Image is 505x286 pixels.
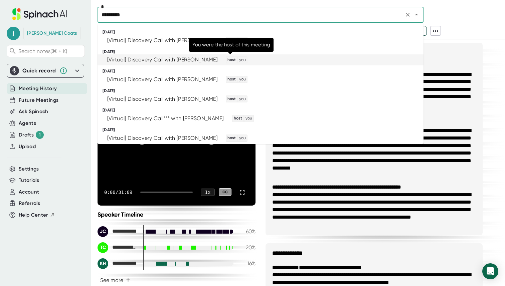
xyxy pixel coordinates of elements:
[226,57,237,63] span: host
[201,189,215,196] div: 1 x
[22,67,56,74] div: Quick record
[98,226,138,237] div: Justin Coats
[107,37,217,44] div: [Virtual] Discovery Call with [PERSON_NAME]
[239,228,256,235] div: 60 %
[7,27,20,40] span: j
[98,274,133,286] button: See more+
[98,226,108,237] div: JC
[107,76,217,83] div: [Virtual] Discovery Call with [PERSON_NAME]
[103,108,424,113] div: [DATE]
[107,135,217,141] div: [Virtual] Discovery Call with [PERSON_NAME]
[226,135,237,141] span: host
[107,96,217,102] div: [Virtual] Discovery Call with [PERSON_NAME]
[19,211,55,219] button: Help Center
[98,258,108,269] div: KH
[104,190,132,195] div: 0:00 / 31:09
[19,131,44,139] div: Drafts
[103,88,424,93] div: [DATE]
[36,131,44,139] div: 1
[226,96,237,102] span: host
[238,96,247,102] span: you
[19,96,58,104] button: Future Meetings
[103,69,424,74] div: [DATE]
[98,258,138,269] div: King Hufford
[226,76,237,82] span: host
[103,49,424,54] div: [DATE]
[19,211,48,219] span: Help Center
[482,263,498,279] div: Open Intercom Messenger
[19,165,39,173] button: Settings
[98,242,108,253] div: TC
[27,30,77,36] div: Justin Coats
[18,48,67,54] span: Search notes (⌘ + K)
[19,85,57,92] button: Meeting History
[19,131,44,139] button: Drafts 1
[107,56,217,63] div: [Virtual] Discovery Call with [PERSON_NAME]
[239,260,256,267] div: 16 %
[98,242,138,253] div: Timothy Clark
[238,57,247,63] span: you
[219,188,231,196] div: CC
[238,76,247,82] span: you
[98,211,256,218] div: Speaker Timeline
[19,177,39,184] button: Tutorials
[10,64,81,77] div: Quick record
[103,127,424,132] div: [DATE]
[19,200,40,207] button: Referrals
[239,244,256,251] div: 20 %
[238,37,247,43] span: you
[103,30,424,35] div: [DATE]
[403,10,412,19] button: Clear
[107,115,224,122] div: [Virtual] Discovery Call*** with [PERSON_NAME]
[233,115,243,121] span: host
[19,143,36,151] button: Upload
[226,37,237,43] span: host
[238,135,247,141] span: you
[19,108,48,115] button: Ask Spinach
[19,119,36,127] button: Agents
[19,188,39,196] button: Account
[244,115,253,121] span: you
[126,277,130,283] span: +
[412,10,421,19] button: Close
